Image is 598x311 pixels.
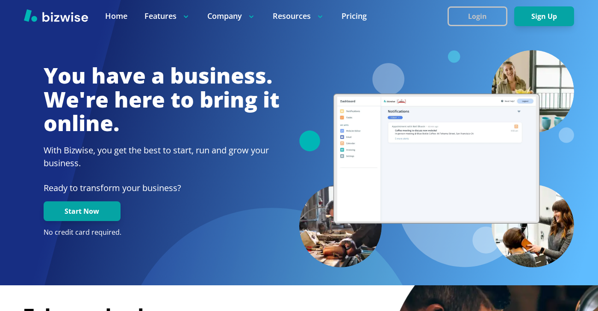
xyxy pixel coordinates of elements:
button: Start Now [44,201,121,221]
p: Ready to transform your business? [44,182,280,194]
a: Login [448,12,514,21]
p: Resources [273,11,324,21]
a: Sign Up [514,12,574,21]
a: Home [105,11,127,21]
img: Bizwise Logo [24,9,88,22]
button: Sign Up [514,6,574,26]
h1: You have a business. We're here to bring it online. [44,64,280,135]
h2: With Bizwise, you get the best to start, run and grow your business. [44,144,280,170]
p: Features [144,11,190,21]
a: Start Now [44,207,121,215]
button: Login [448,6,507,26]
a: Pricing [342,11,367,21]
p: No credit card required. [44,228,280,237]
p: Company [207,11,256,21]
